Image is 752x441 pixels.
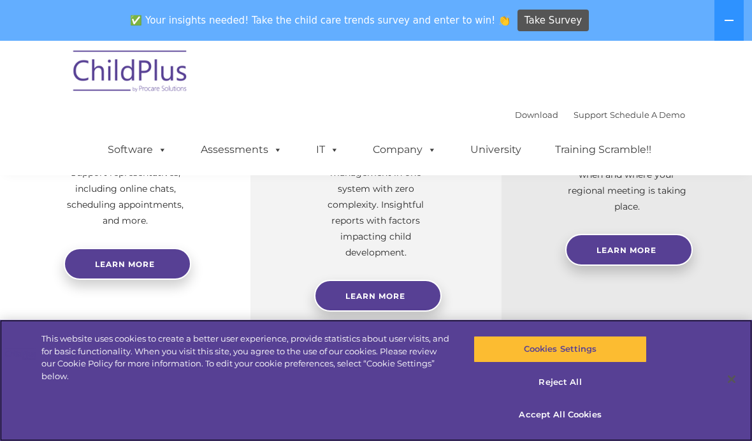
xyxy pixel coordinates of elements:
[515,110,558,120] a: Download
[515,110,685,120] font: |
[360,137,449,163] a: Company
[610,110,685,120] a: Schedule A Demo
[542,137,664,163] a: Training Scramble!!
[597,245,656,255] span: Learn More
[67,41,194,105] img: ChildPlus by Procare Solutions
[126,8,516,33] span: ✅ Your insights needed! Take the child care trends survey and enter to win! 👏
[314,280,442,312] a: Learn More
[188,137,295,163] a: Assessments
[303,137,352,163] a: IT
[314,117,437,261] p: Experience and analyze child assessments and Head Start data management in one system with zero c...
[565,234,693,266] a: Learn More
[458,137,534,163] a: University
[574,110,607,120] a: Support
[474,401,646,428] button: Accept All Cookies
[517,10,589,32] a: Take Survey
[718,365,746,393] button: Close
[95,259,155,269] span: Learn more
[474,336,646,363] button: Cookies Settings
[64,248,191,280] a: Learn more
[524,10,582,32] span: Take Survey
[474,369,646,396] button: Reject All
[95,137,180,163] a: Software
[345,291,405,301] span: Learn More
[41,333,451,382] div: This website uses cookies to create a better user experience, provide statistics about user visit...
